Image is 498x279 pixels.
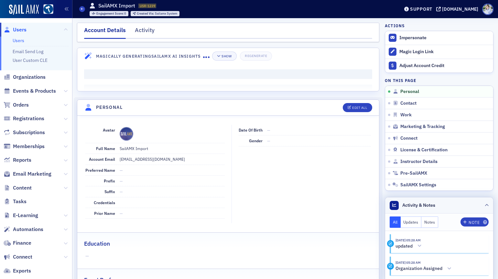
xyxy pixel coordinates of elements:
span: Credentials [94,200,115,205]
dd: [EMAIL_ADDRESS][DOMAIN_NAME] [120,154,225,164]
h4: Actions [385,23,405,29]
a: Automations [4,226,43,233]
span: — [120,168,123,173]
button: Impersonate [399,35,427,41]
a: Orders [4,101,29,109]
div: Edit All [352,106,367,110]
span: USR-1239 [140,4,155,8]
a: Users [4,26,27,33]
div: Engagement Score: 0 [90,11,129,16]
span: Events & Products [13,87,56,95]
span: — [120,189,123,194]
a: Memberships [4,143,45,150]
a: Adjust Account Credit [385,59,493,73]
div: Activity [135,26,155,38]
span: Orders [13,101,29,109]
span: Prefix [104,178,115,183]
button: Regenerate [240,52,272,61]
a: Events & Products [4,87,56,95]
a: Content [4,184,32,192]
span: Subscriptions [13,129,45,136]
span: Organizations [13,74,46,81]
div: [DOMAIN_NAME] [442,6,478,12]
span: Activity & Notes [402,202,435,209]
img: SailAMX [43,4,53,14]
div: Activity [387,263,394,270]
span: Connect [13,253,32,261]
span: E-Learning [13,212,38,219]
h1: SailAMX Import [98,2,135,9]
div: Sailamx System [137,12,177,16]
a: User Custom CLE [13,57,48,63]
button: Edit All [343,103,372,112]
div: 0 [96,12,126,16]
span: Users [13,26,27,33]
span: Finance [13,239,31,247]
button: Magic Login Link [385,45,493,59]
dd: SailAMX Import [120,143,225,154]
time: 6/4/2025 05:28 AM [395,238,421,242]
time: 6/4/2025 05:28 AM [395,260,421,265]
div: Adjust Account Credit [399,63,490,69]
div: Support [410,6,432,12]
span: — [120,178,123,183]
span: Engagement Score : [96,11,124,16]
img: SailAMX [9,5,39,15]
div: Show [222,54,232,58]
a: Connect [4,253,32,261]
span: — [267,138,270,143]
button: Updates [401,216,422,228]
a: Registrations [4,115,44,122]
a: Tasks [4,198,27,205]
span: Instructor Details [400,159,438,165]
span: License & Certification [400,147,448,153]
h5: Organization Assigned [395,266,442,272]
span: Suffix [104,189,115,194]
span: Full Name [96,146,115,151]
span: Contact [400,100,417,106]
span: Automations [13,226,43,233]
a: E-Learning [4,212,38,219]
a: Reports [4,157,31,164]
span: Content [13,184,32,192]
h4: Magically Generating SailAMX AI Insights [96,53,203,59]
button: [DOMAIN_NAME] [436,7,481,11]
button: Show [212,52,236,61]
span: Date of Birth [239,127,263,133]
a: Exports [4,267,31,274]
a: Email Marketing [4,170,51,178]
div: Update [387,240,394,247]
h5: updated [395,243,413,249]
span: SailAMX Settings [400,182,436,188]
span: Prior Name [94,211,115,216]
span: Account Email [89,157,115,162]
button: Organization Assigned [395,265,454,272]
span: Memberships [13,143,45,150]
span: — [85,253,371,260]
button: All [390,216,401,228]
span: Gender [249,138,263,143]
span: Email Marketing [13,170,51,178]
a: Organizations [4,74,46,81]
button: Notes [421,216,438,228]
span: Tasks [13,198,27,205]
button: Note [460,217,489,227]
span: Created Via : [137,11,155,16]
span: Personal [400,89,419,95]
a: Subscriptions [4,129,45,136]
span: Pre-SailAMX [400,170,427,176]
span: Connect [400,135,417,141]
span: Registrations [13,115,44,122]
span: Work [400,112,412,118]
h4: On this page [385,77,493,83]
a: View Homepage [39,4,53,15]
button: updated [395,243,424,250]
div: Account Details [84,26,126,39]
span: Exports [13,267,31,274]
span: Avatar [103,127,115,133]
h2: Education [84,239,110,248]
span: — [267,127,270,133]
div: Note [469,221,480,224]
span: — [120,211,123,216]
